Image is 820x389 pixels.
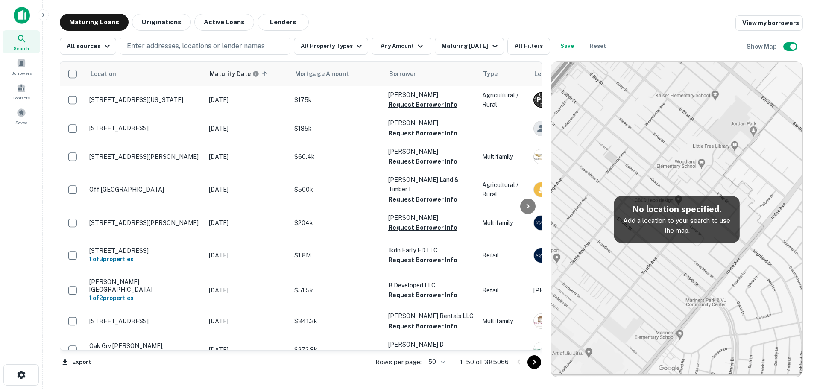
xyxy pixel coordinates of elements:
[388,281,474,290] p: B Developed LLC
[132,14,191,31] button: Originations
[89,342,200,357] p: Oak Grv [PERSON_NAME], [GEOGRAPHIC_DATA] 40351
[537,96,545,105] p: P C
[534,216,548,230] img: picture
[388,175,474,194] p: [PERSON_NAME] Land & Timber I
[388,222,457,233] button: Request Borrower Info
[89,186,200,193] p: Off [GEOGRAPHIC_DATA]
[384,62,478,86] th: Borrower
[388,340,474,349] p: [PERSON_NAME] D
[294,316,380,326] p: $341.3k
[551,62,802,377] img: map-placeholder.webp
[258,14,309,31] button: Lenders
[553,38,581,55] button: Save your search to get updates of matches that match your search criteria.
[425,356,446,368] div: 50
[534,314,548,328] img: picture
[60,38,116,55] button: All sources
[294,218,380,228] p: $204k
[89,293,200,303] h6: 1 of 2 properties
[120,38,290,55] button: Enter addresses, locations or lender names
[209,345,286,354] p: [DATE]
[460,357,509,367] p: 1–50 of 385066
[194,14,254,31] button: Active Loans
[482,180,525,199] p: Agricultural / Rural
[534,149,548,164] img: picture
[482,286,525,295] p: Retail
[388,90,474,99] p: [PERSON_NAME]
[735,15,803,31] a: View my borrowers
[209,185,286,194] p: [DATE]
[388,213,474,222] p: [PERSON_NAME]
[89,153,200,161] p: [STREET_ADDRESS][PERSON_NAME]
[295,69,360,79] span: Mortgage Amount
[777,321,820,362] iframe: Chat Widget
[3,55,40,78] a: Borrowers
[89,247,200,254] p: [STREET_ADDRESS]
[388,311,474,321] p: [PERSON_NAME] Rentals LLC
[534,248,548,263] img: picture
[209,251,286,260] p: [DATE]
[294,345,380,354] p: $272.8k
[388,99,457,110] button: Request Borrower Info
[89,219,200,227] p: [STREET_ADDRESS][PERSON_NAME]
[389,69,416,79] span: Borrower
[60,356,93,369] button: Export
[388,255,457,265] button: Request Borrower Info
[127,41,265,51] p: Enter addresses, locations or lender names
[210,69,259,79] div: Maturity dates displayed may be estimated. Please contact the lender for the most accurate maturi...
[89,124,200,132] p: [STREET_ADDRESS]
[388,290,457,300] button: Request Borrower Info
[3,105,40,128] a: Saved
[747,42,778,51] h6: Show Map
[388,128,457,138] button: Request Borrower Info
[15,119,28,126] span: Saved
[209,124,286,133] p: [DATE]
[89,96,200,104] p: [STREET_ADDRESS][US_STATE]
[205,62,290,86] th: Maturity dates displayed may be estimated. Please contact the lender for the most accurate maturi...
[14,45,29,52] span: Search
[13,94,30,101] span: Contacts
[621,216,732,236] p: Add a location to your search to use the map.
[210,69,251,79] h6: Maturity Date
[294,95,380,105] p: $175k
[482,251,525,260] p: Retail
[67,41,112,51] div: All sources
[294,124,380,133] p: $185k
[209,152,286,161] p: [DATE]
[388,246,474,255] p: Jkdn Early ED LLC
[294,251,380,260] p: $1.8M
[388,349,457,360] button: Request Borrower Info
[372,38,431,55] button: Any Amount
[482,218,525,228] p: Multifamily
[85,62,205,86] th: Location
[584,38,612,55] button: Reset
[90,69,127,79] span: Location
[388,194,457,205] button: Request Borrower Info
[60,14,129,31] button: Maturing Loans
[375,357,422,367] p: Rows per page:
[621,203,732,216] h5: No location specified.
[482,91,525,109] p: Agricultural / Rural
[507,38,550,55] button: All Filters
[11,70,32,76] span: Borrowers
[527,355,541,369] button: Go to next page
[209,316,286,326] p: [DATE]
[388,156,457,167] button: Request Borrower Info
[388,321,457,331] button: Request Borrower Info
[534,342,548,357] img: picture
[442,41,500,51] div: Maturing [DATE]
[89,278,200,293] p: [PERSON_NAME] [GEOGRAPHIC_DATA]
[483,69,498,79] span: Type
[89,254,200,264] h6: 1 of 3 properties
[209,95,286,105] p: [DATE]
[210,69,270,79] span: Maturity dates displayed may be estimated. Please contact the lender for the most accurate maturi...
[290,62,384,86] th: Mortgage Amount
[482,316,525,326] p: Multifamily
[294,185,380,194] p: $500k
[388,118,474,128] p: [PERSON_NAME]
[3,30,40,53] div: Search
[14,7,30,24] img: capitalize-icon.png
[3,80,40,103] a: Contacts
[478,62,529,86] th: Type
